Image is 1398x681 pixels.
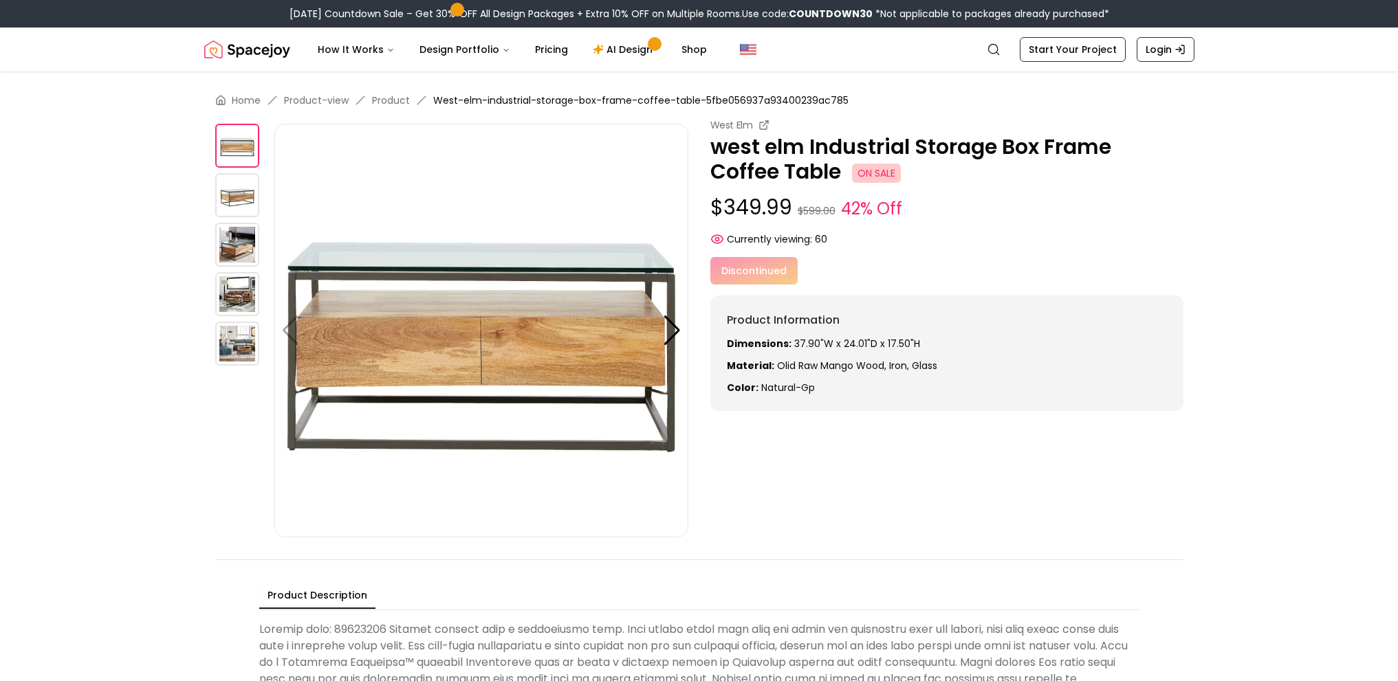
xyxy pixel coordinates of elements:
[727,359,774,372] strong: Material:
[789,7,873,21] b: COUNTDOWN30
[582,36,668,63] a: AI Design
[259,583,375,609] button: Product Description
[524,36,579,63] a: Pricing
[727,381,758,394] strong: Color:
[798,204,835,218] small: $599.00
[307,36,406,63] button: How It Works
[742,7,873,21] span: Use code:
[727,232,812,246] span: Currently viewing:
[284,93,349,107] a: Product-view
[1137,37,1194,62] a: Login
[408,36,521,63] button: Design Portfolio
[215,93,1183,107] nav: breadcrumb
[873,7,1109,21] span: *Not applicable to packages already purchased*
[1020,37,1126,62] a: Start Your Project
[204,36,290,63] img: Spacejoy Logo
[727,337,791,350] strong: Dimensions:
[215,322,259,366] img: https://storage.googleapis.com/spacejoy-main/assets/5fbe056937a93400239ac785/product_4_4oh30km4opg8
[204,36,290,63] a: Spacejoy
[215,272,259,316] img: https://storage.googleapis.com/spacejoy-main/assets/5fbe056937a93400239ac785/product_3_0c3hbn73hb507
[815,232,827,246] span: 60
[215,124,259,168] img: https://storage.googleapis.com/spacejoy-main/assets/5fbe056937a93400239ac785/product_0_mj6072nc593f
[841,197,902,221] small: 42% Off
[204,27,1194,71] nav: Global
[215,223,259,267] img: https://storage.googleapis.com/spacejoy-main/assets/5fbe056937a93400239ac785/product_2_n4ek1ijgbbo6
[727,337,1167,350] p: 37.90"W x 24.01"D x 17.50"H
[215,173,259,217] img: https://storage.googleapis.com/spacejoy-main/assets/5fbe056937a93400239ac785/product_1_g37alfk8540f
[670,36,718,63] a: Shop
[232,93,261,107] a: Home
[777,359,937,372] span: olid raw mango wood, Iron, glass
[274,124,688,537] img: https://storage.googleapis.com/spacejoy-main/assets/5fbe056937a93400239ac785/product_0_mj6072nc593f
[710,135,1183,184] p: west elm Industrial Storage Box Frame Coffee Table
[727,312,1167,328] h6: Product Information
[307,36,718,63] nav: Main
[290,7,1109,21] div: [DATE] Countdown Sale – Get 30% OFF All Design Packages + Extra 10% OFF on Multiple Rooms.
[710,195,1183,221] p: $349.99
[433,93,849,107] span: West-elm-industrial-storage-box-frame-coffee-table-5fbe056937a93400239ac785
[372,93,410,107] a: Product
[710,118,753,132] small: West Elm
[852,164,901,183] span: ON SALE
[740,41,756,58] img: United States
[761,381,815,394] span: natural-gp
